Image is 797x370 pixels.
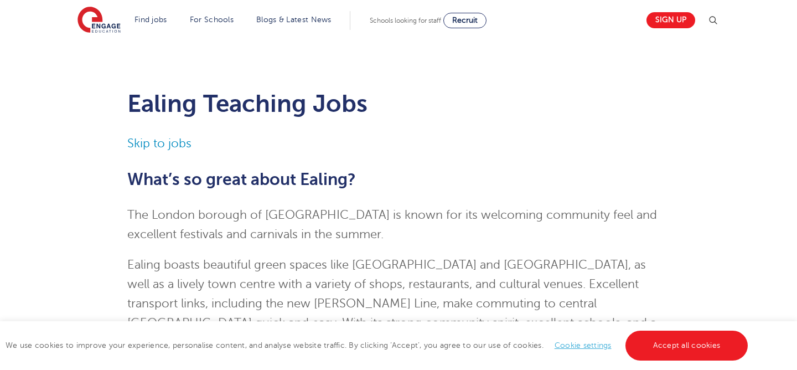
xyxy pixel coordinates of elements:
[555,341,612,350] a: Cookie settings
[127,90,670,117] h1: Ealing Teaching Jobs
[370,17,441,24] span: Schools looking for staff
[6,341,751,350] span: We use cookies to improve your experience, personalise content, and analyse website traffic. By c...
[127,208,657,241] span: The London borough of [GEOGRAPHIC_DATA] is known for its welcoming community feel and excellent f...
[443,13,487,28] a: Recruit
[452,16,478,24] span: Recruit
[646,12,695,28] a: Sign up
[127,170,356,189] span: What’s so great about Ealing?
[256,16,332,24] a: Blogs & Latest News
[134,16,167,24] a: Find jobs
[127,137,192,150] a: Skip to jobs
[190,16,234,24] a: For Schools
[625,331,748,361] a: Accept all cookies
[77,7,121,34] img: Engage Education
